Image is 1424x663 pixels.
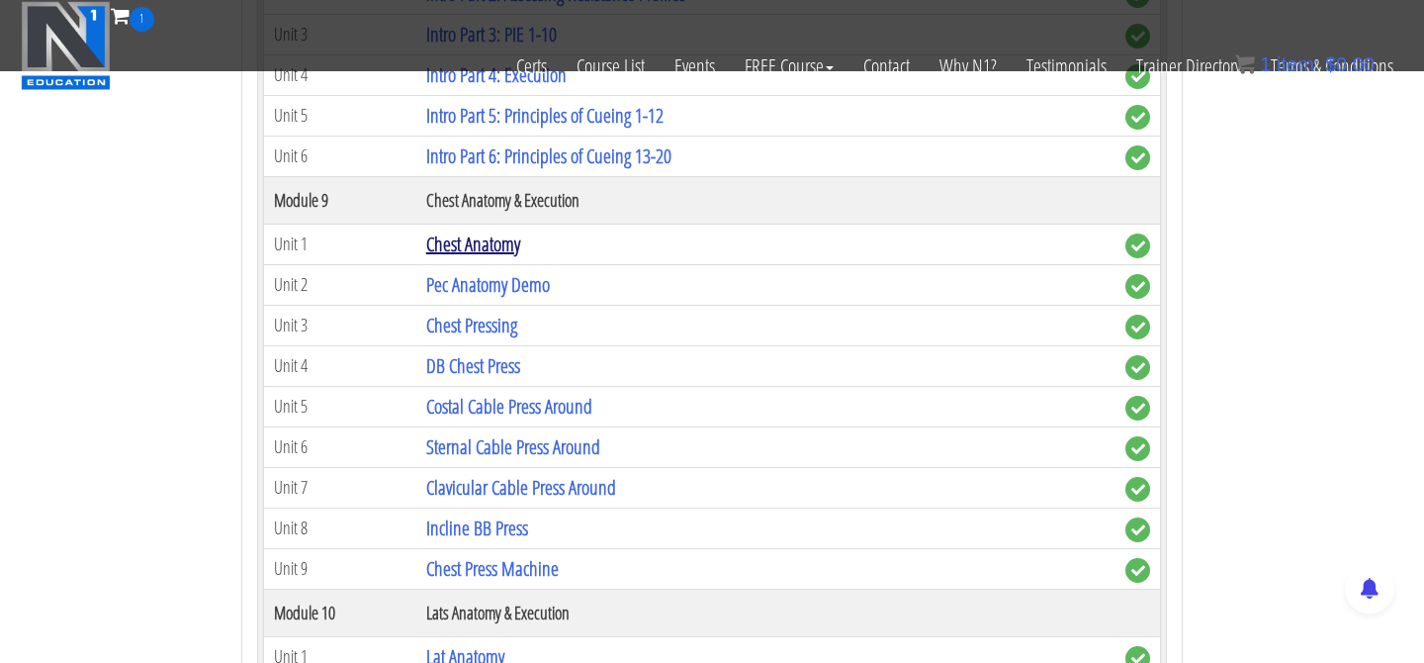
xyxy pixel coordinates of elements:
[264,136,416,176] td: Unit 6
[1325,53,1375,75] bdi: 0.00
[1125,145,1150,170] span: complete
[1125,274,1150,299] span: complete
[111,2,154,29] a: 1
[426,352,520,379] a: DB Chest Press
[264,548,416,589] td: Unit 9
[848,32,925,101] a: Contact
[416,589,1115,636] th: Lats Anatomy & Execution
[501,32,562,101] a: Certs
[426,231,520,257] a: Chest Anatomy
[426,142,671,169] a: Intro Part 6: Principles of Cueing 13-20
[1121,32,1256,101] a: Trainer Directory
[130,7,154,32] span: 1
[1256,32,1408,101] a: Terms & Conditions
[426,393,592,420] a: Costal Cable Press Around
[426,474,616,501] a: Clavicular Cable Press Around
[1125,234,1150,258] span: complete
[264,426,416,467] td: Unit 6
[264,224,416,264] td: Unit 1
[1125,477,1150,502] span: complete
[426,515,528,541] a: Incline BB Press
[562,32,660,101] a: Course List
[426,312,517,338] a: Chest Pressing
[264,589,416,636] th: Module 10
[426,102,664,129] a: Intro Part 5: Principles of Cueing 1-12
[264,508,416,548] td: Unit 8
[1125,396,1150,421] span: complete
[426,271,550,298] a: Pec Anatomy Demo
[925,32,1012,101] a: Why N1?
[264,305,416,345] td: Unit 3
[264,467,416,508] td: Unit 7
[1125,436,1150,461] span: complete
[1125,558,1150,583] span: complete
[264,345,416,386] td: Unit 4
[1235,54,1255,74] img: icon11.png
[1277,53,1319,75] span: item:
[1125,518,1150,542] span: complete
[264,176,416,224] th: Module 9
[1125,105,1150,130] span: complete
[1325,53,1336,75] span: $
[1012,32,1121,101] a: Testimonials
[264,95,416,136] td: Unit 5
[1260,53,1271,75] span: 1
[264,386,416,426] td: Unit 5
[1235,53,1375,75] a: 1 item: $0.00
[1125,315,1150,339] span: complete
[660,32,730,101] a: Events
[426,433,600,460] a: Sternal Cable Press Around
[416,176,1115,224] th: Chest Anatomy & Execution
[21,1,111,90] img: n1-education
[426,555,559,582] a: Chest Press Machine
[264,264,416,305] td: Unit 2
[730,32,848,101] a: FREE Course
[1125,355,1150,380] span: complete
